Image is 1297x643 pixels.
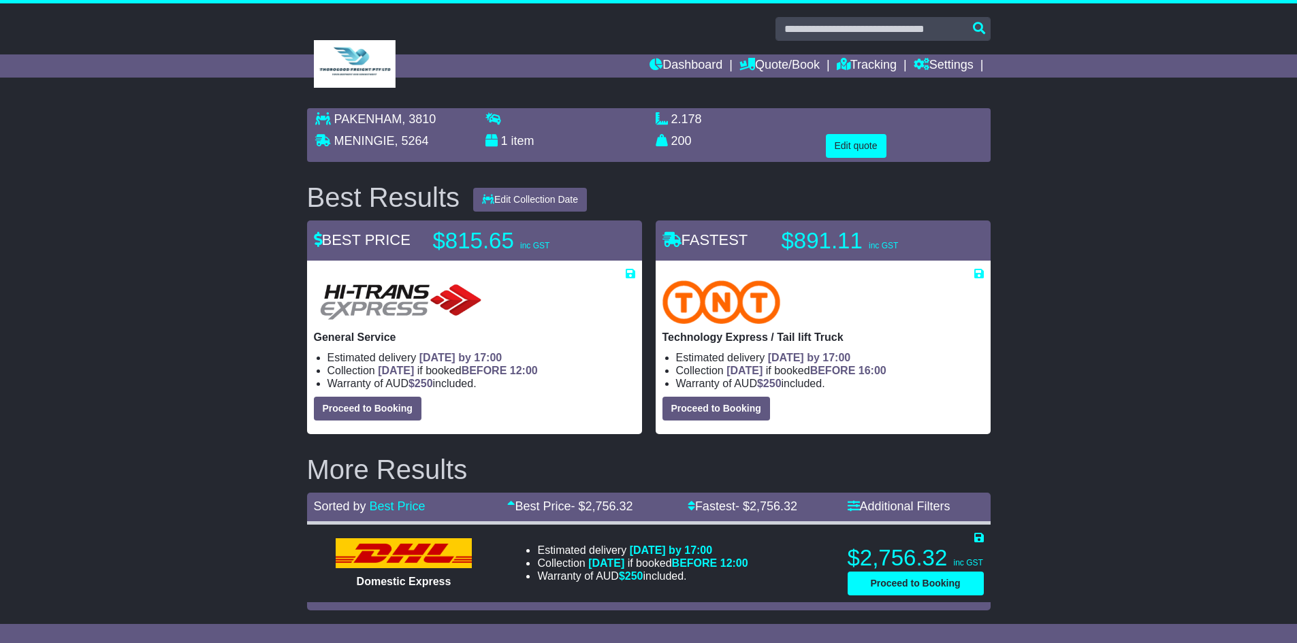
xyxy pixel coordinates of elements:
span: 250 [625,570,643,582]
span: PAKENHAM [334,112,402,126]
span: $ [619,570,643,582]
span: [DATE] by 17:00 [630,544,713,556]
span: if booked [588,557,748,569]
button: Proceed to Booking [314,397,421,421]
a: Quote/Book [739,54,820,78]
span: [DATE] [588,557,624,569]
span: inc GST [953,558,982,567]
a: Settings [914,54,974,78]
span: [DATE] [726,365,763,376]
span: 250 [763,378,782,389]
li: Collection [676,364,984,377]
span: inc GST [520,241,549,250]
span: 2,756.32 [586,499,633,513]
span: if booked [378,365,537,376]
span: item [511,134,534,148]
span: 200 [671,134,692,148]
span: if booked [726,365,886,376]
span: 12:00 [510,365,538,376]
li: Collection [327,364,635,377]
p: General Service [314,331,635,344]
span: Sorted by [314,499,366,513]
button: Edit Collection Date [473,188,587,212]
span: MENINGIE [334,134,395,148]
span: $ [757,378,782,389]
p: $2,756.32 [848,544,984,572]
span: [DATE] by 17:00 [768,352,851,363]
p: $891.11 [782,227,952,254]
span: - $ [735,499,797,513]
a: Best Price- $2,756.32 [507,499,633,513]
li: Estimated delivery [327,351,635,364]
p: Technology Express / Tail lift Truck [662,331,984,344]
a: Dashboard [650,54,722,78]
img: HiTrans: General Service [314,280,488,324]
li: Collection [537,557,748,570]
button: Proceed to Booking [848,572,984,595]
span: [DATE] [378,365,414,376]
a: Best Price [370,499,426,513]
span: Domestic Express [357,576,451,587]
button: Proceed to Booking [662,397,770,421]
span: 2.178 [671,112,702,126]
a: Additional Filters [848,499,950,513]
a: Tracking [837,54,897,78]
span: $ [409,378,433,389]
span: , 3810 [402,112,436,126]
div: Best Results [300,182,467,212]
li: Warranty of AUD included. [676,377,984,390]
a: Fastest- $2,756.32 [688,499,797,513]
button: Edit quote [826,134,886,158]
span: 16:00 [859,365,886,376]
li: Warranty of AUD included. [537,570,748,582]
span: , 5264 [395,134,429,148]
span: 12:00 [720,557,748,569]
li: Warranty of AUD included. [327,377,635,390]
span: FASTEST [662,231,748,248]
span: BEFORE [462,365,507,376]
img: DHL: Domestic Express [336,538,472,568]
span: 250 [415,378,433,389]
li: Estimated delivery [537,544,748,557]
span: - $ [571,499,633,513]
span: [DATE] by 17:00 [419,352,502,363]
span: inc GST [869,241,898,250]
p: $815.65 [433,227,603,254]
h2: More Results [307,455,991,484]
img: TNT Domestic: Technology Express / Tail lift Truck [662,280,781,324]
span: BEFORE [810,365,856,376]
span: BEST PRICE [314,231,411,248]
span: BEFORE [672,557,718,569]
li: Estimated delivery [676,351,984,364]
span: 2,756.32 [750,499,797,513]
span: 1 [501,134,508,148]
